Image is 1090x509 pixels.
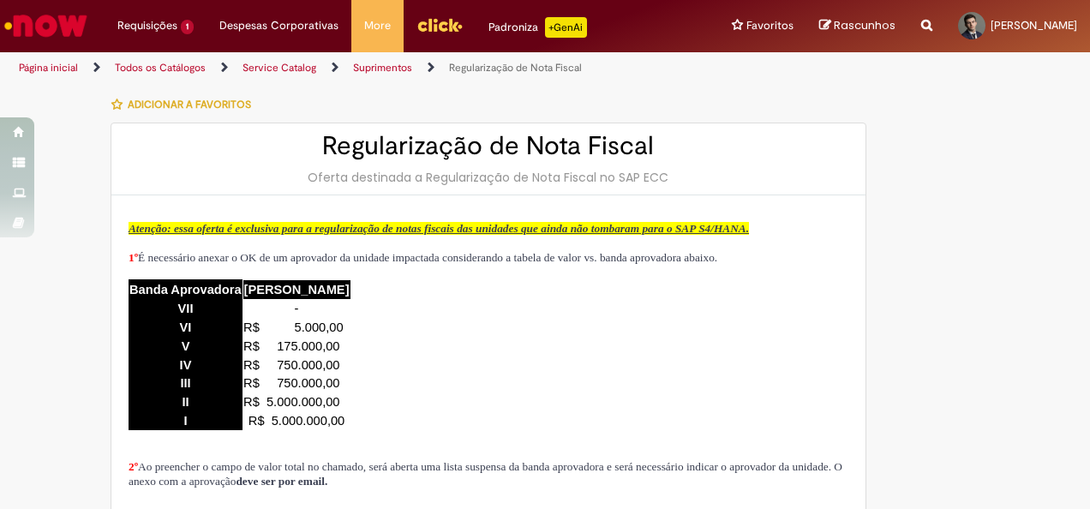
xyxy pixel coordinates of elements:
td: R$ 750.000,00 [243,374,350,392]
img: ServiceNow [2,9,90,43]
td: R$ 5.000,00 [243,318,350,337]
span: [PERSON_NAME] [991,18,1077,33]
td: II [129,392,243,411]
span: More [364,17,391,34]
td: R$ 5.000.000,00 [243,392,350,411]
td: [PERSON_NAME] [243,279,350,298]
a: Rascunhos [819,18,895,34]
td: R$ 750.000,00 [243,356,350,374]
div: Padroniza [488,17,587,38]
span: Ao preencher o campo de valor total no chamado, será aberta uma lista suspensa da banda aprovador... [129,460,842,488]
a: Todos os Catálogos [115,61,206,75]
span: É necessário anexar o OK de um aprovador da unidade impactada considerando a tabela de valor vs. ... [129,251,717,264]
span: Despesas Corporativas [219,17,338,34]
span: 2º [129,460,138,473]
td: III [129,374,243,392]
td: - [243,299,350,318]
div: Oferta destinada a Regularização de Nota Fiscal no SAP ECC [129,169,848,186]
td: V [129,337,243,356]
span: Atenção: essa oferta é exclusiva para a regularização de notas fiscais das unidades que ainda não... [129,222,749,235]
a: Service Catalog [243,61,316,75]
img: click_logo_yellow_360x200.png [416,12,463,38]
a: Regularização de Nota Fiscal [449,61,582,75]
td: I [129,411,243,430]
span: Adicionar a Favoritos [128,98,251,111]
a: Página inicial [19,61,78,75]
p: +GenAi [545,17,587,38]
strong: deve ser por email. [236,475,327,488]
button: Adicionar a Favoritos [111,87,261,123]
span: Rascunhos [834,17,895,33]
td: Banda Aprovadora [129,279,243,298]
a: Suprimentos [353,61,412,75]
span: 1º [129,251,138,264]
h2: Regularização de Nota Fiscal [129,132,848,160]
span: Requisições [117,17,177,34]
td: VI [129,318,243,337]
span: 1 [181,20,194,34]
td: VII [129,299,243,318]
span: Favoritos [746,17,794,34]
td: R$ 175.000,00 [243,337,350,356]
td: R$ 5.000.000,00 [243,411,350,430]
ul: Trilhas de página [13,52,714,84]
td: IV [129,356,243,374]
